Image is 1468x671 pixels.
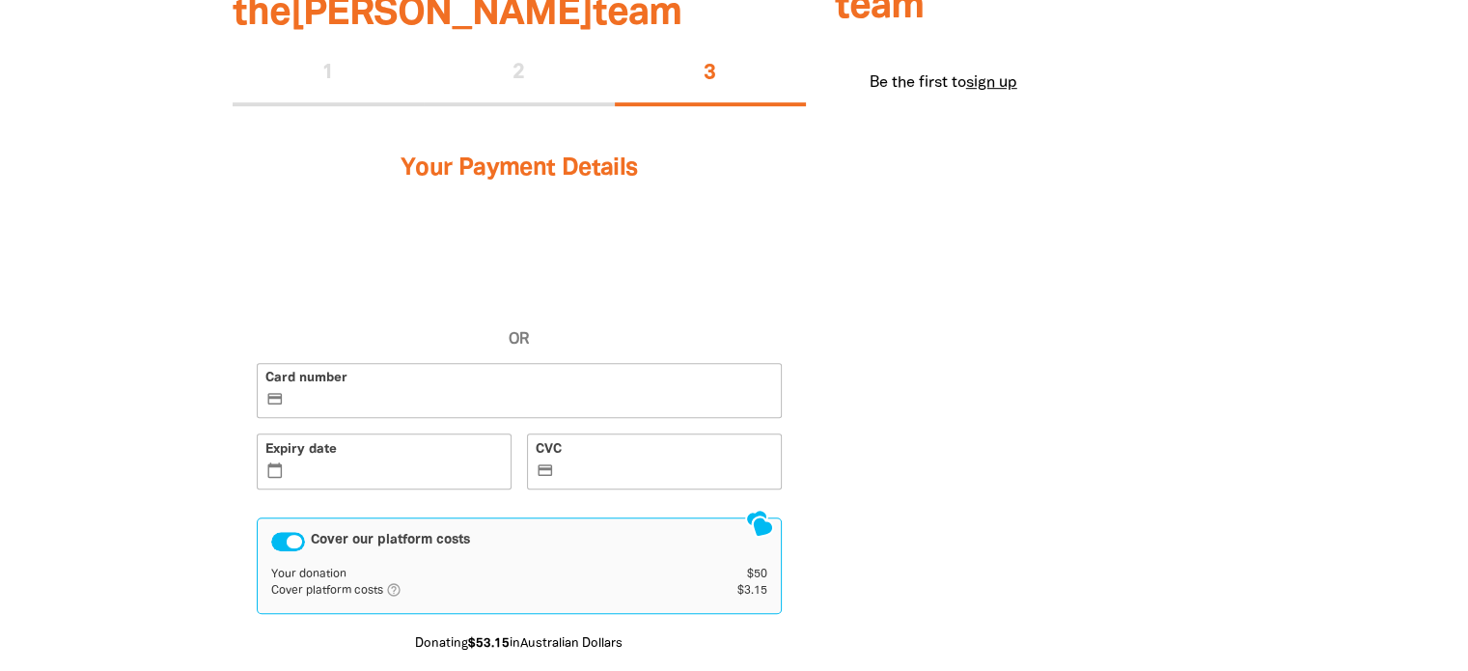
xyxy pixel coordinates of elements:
i: credit_card [266,391,285,408]
i: help_outlined [386,582,417,598]
button: Cover our platform costs [271,532,305,551]
div: Paginated content [854,56,1217,110]
td: $3.15 [676,582,767,600]
b: $53.15 [468,638,510,650]
td: Your donation [271,567,676,582]
div: 2 [424,43,615,105]
span: OR [257,328,782,351]
iframe: Secure payment button frame [257,223,782,264]
iframe: PayPal-paypal [257,275,782,328]
iframe: Secure CVC input frame [559,463,772,480]
h3: Your Payment Details [257,130,782,208]
i: calendar_today [266,462,285,480]
i: credit_card [537,462,555,480]
div: Be the first to [854,56,1217,110]
div: 1 [233,43,424,105]
td: $50 [676,567,767,582]
p: Donating in Australian Dollars [257,635,782,655]
a: sign up [966,76,1017,90]
iframe: Secure card number input frame [289,393,773,409]
td: Cover platform costs [271,582,676,600]
iframe: Secure expiration date input frame [289,463,502,480]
